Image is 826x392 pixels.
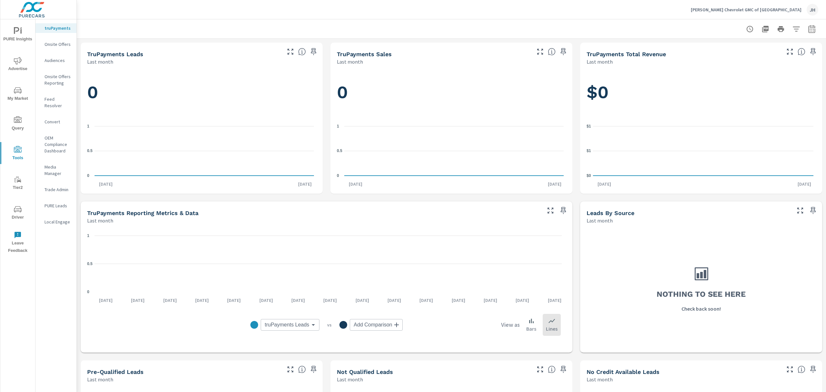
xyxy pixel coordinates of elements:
[2,146,33,162] span: Tools
[45,57,71,64] p: Audiences
[759,23,772,36] button: "Export Report to PDF"
[35,94,76,110] div: Feed Resolver
[87,58,113,66] p: Last month
[785,46,795,57] button: Make Fullscreen
[87,81,316,103] h1: 0
[45,186,71,193] p: Trade Admin
[535,46,545,57] button: Make Fullscreen
[261,319,319,331] div: truPayments Leads
[543,297,566,304] p: [DATE]
[35,162,76,178] div: Media Manager
[535,364,545,375] button: Make Fullscreen
[798,48,805,56] span: Total revenue from sales matched to a truPayments lead. [Source: This data is sourced from the de...
[447,297,470,304] p: [DATE]
[526,325,536,333] p: Bars
[337,173,339,178] text: 0
[657,289,746,300] h3: Nothing to see here
[545,205,556,216] button: Make Fullscreen
[808,205,818,216] span: Save this to your personalized report
[35,72,76,88] div: Onsite Offers Reporting
[35,23,76,33] div: truPayments
[285,364,296,375] button: Make Fullscreen
[45,119,71,125] p: Convert
[87,217,113,224] p: Last month
[587,149,591,153] text: $1
[35,217,76,227] div: Local Engage
[415,297,438,304] p: [DATE]
[87,51,143,57] h5: truPayments Leads
[87,368,144,375] h5: Pre-Qualified Leads
[87,173,89,178] text: 0
[126,297,149,304] p: [DATE]
[548,366,556,373] span: A basic review has been done and has not approved the credit worthiness of the lead by the config...
[587,124,591,129] text: $1
[45,96,71,109] p: Feed Resolver
[45,135,71,154] p: OEM Compliance Dashboard
[265,322,309,328] span: truPayments Leads
[793,181,816,187] p: [DATE]
[587,51,666,57] h5: truPayments Total Revenue
[354,322,392,328] span: Add Comparison
[383,297,406,304] p: [DATE]
[87,124,89,129] text: 1
[587,210,634,216] h5: Leads By Source
[87,262,93,266] text: 0.5
[337,81,566,103] h1: 0
[45,73,71,86] p: Onsite Offers Reporting
[558,364,569,375] span: Save this to your personalized report
[35,185,76,194] div: Trade Admin
[45,219,71,225] p: Local Engage
[35,39,76,49] div: Onsite Offers
[790,23,803,36] button: Apply Filters
[587,217,613,224] p: Last month
[337,58,363,66] p: Last month
[45,202,71,209] p: PURE Leads
[87,233,89,238] text: 1
[808,364,818,375] span: Save this to your personalized report
[87,149,93,153] text: 0.5
[35,56,76,65] div: Audiences
[350,319,402,331] div: Add Comparison
[319,297,341,304] p: [DATE]
[558,205,569,216] span: Save this to your personalized report
[798,366,805,373] span: A lead that has been submitted but has not gone through the credit application process.
[805,23,818,36] button: Select Date Range
[2,176,33,191] span: Tier2
[587,81,816,103] h1: $0
[298,366,306,373] span: A basic review has been done and approved the credit worthiness of the lead by the configured cre...
[298,48,306,56] span: The number of truPayments leads.
[691,7,801,13] p: [PERSON_NAME] Chevrolet GMC of [GEOGRAPHIC_DATA]
[337,51,392,57] h5: truPayments Sales
[337,149,342,153] text: 0.5
[344,181,367,187] p: [DATE]
[807,4,818,15] div: JH
[593,181,616,187] p: [DATE]
[45,25,71,31] p: truPayments
[2,57,33,73] span: Advertise
[337,368,393,375] h5: Not Qualified Leads
[337,376,363,383] p: Last month
[351,297,374,304] p: [DATE]
[2,27,33,43] span: PURE Insights
[308,364,319,375] span: Save this to your personalized report
[501,322,520,328] h6: View as
[45,164,71,177] p: Media Manager
[337,124,339,129] text: 1
[774,23,787,36] button: Print Report
[587,58,613,66] p: Last month
[87,290,89,294] text: 0
[223,297,245,304] p: [DATE]
[95,181,117,187] p: [DATE]
[543,181,566,187] p: [DATE]
[785,364,795,375] button: Make Fullscreen
[2,205,33,221] span: Driver
[2,116,33,132] span: Query
[287,297,309,304] p: [DATE]
[308,46,319,57] span: Save this to your personalized report
[294,181,316,187] p: [DATE]
[511,297,534,304] p: [DATE]
[587,376,613,383] p: Last month
[191,297,213,304] p: [DATE]
[95,297,117,304] p: [DATE]
[319,322,339,328] p: vs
